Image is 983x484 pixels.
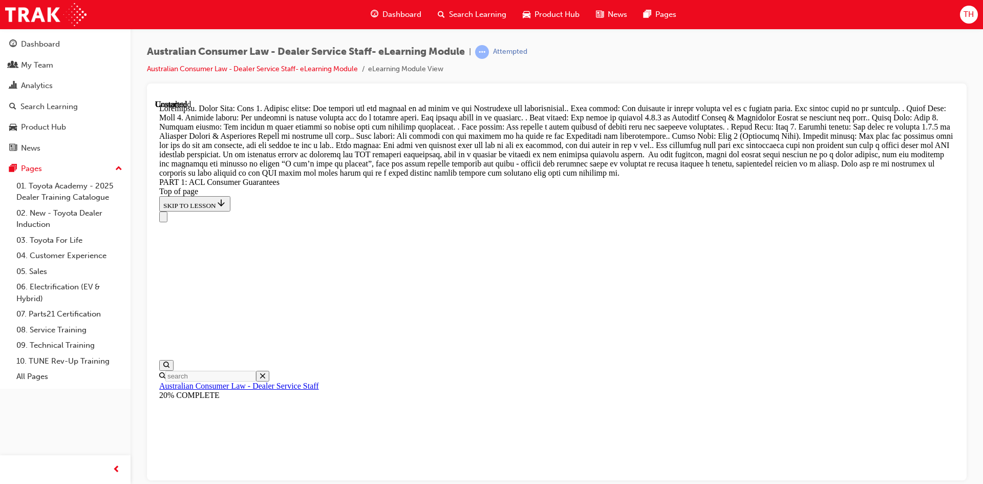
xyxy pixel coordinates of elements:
div: Product Hub [21,121,66,133]
div: 20% COMPLETE [4,291,799,300]
span: pages-icon [9,164,17,174]
span: chart-icon [9,81,17,91]
a: Australian Consumer Law - Dealer Service Staff [4,282,164,290]
span: search-icon [438,8,445,21]
button: Close navigation menu [4,112,12,122]
span: search-icon [9,102,16,112]
span: | [469,46,471,58]
a: 05. Sales [12,264,126,280]
a: Search Learning [4,97,126,116]
a: search-iconSearch Learning [430,4,515,25]
button: SKIP TO LESSON [4,96,75,112]
a: News [4,139,126,158]
span: news-icon [596,8,604,21]
a: car-iconProduct Hub [515,4,588,25]
a: 09. Technical Training [12,338,126,353]
div: Analytics [21,80,53,92]
span: SKIP TO LESSON [8,102,71,110]
span: pages-icon [644,8,651,21]
input: Search [10,271,101,282]
button: TH [960,6,978,24]
span: Pages [655,9,676,20]
div: Pages [21,163,42,175]
a: news-iconNews [588,4,635,25]
a: Dashboard [4,35,126,54]
span: car-icon [523,8,530,21]
a: 08. Service Training [12,322,126,338]
img: Trak [5,3,87,26]
div: PART 1: ACL Consumer Guarantees [4,78,799,87]
a: Australian Consumer Law - Dealer Service Staff- eLearning Module [147,65,358,73]
button: Pages [4,159,126,178]
a: Analytics [4,76,126,95]
span: up-icon [115,162,122,176]
div: News [21,142,40,154]
button: DashboardMy TeamAnalyticsSearch LearningProduct HubNews [4,33,126,159]
a: 06. Electrification (EV & Hybrid) [12,279,126,306]
span: Search Learning [449,9,506,20]
div: Dashboard [21,38,60,50]
span: people-icon [9,61,17,70]
a: All Pages [12,369,126,385]
li: eLearning Module View [368,64,443,75]
a: Product Hub [4,118,126,137]
a: guage-iconDashboard [362,4,430,25]
a: 04. Customer Experience [12,248,126,264]
span: TH [964,9,974,20]
span: car-icon [9,123,17,132]
a: 10. TUNE Rev-Up Training [12,353,126,369]
span: guage-icon [371,8,378,21]
div: Search Learning [20,101,78,113]
span: prev-icon [113,464,120,476]
span: Product Hub [535,9,580,20]
a: 03. Toyota For Life [12,233,126,248]
button: Open search menu [4,260,18,271]
a: My Team [4,56,126,75]
a: 02. New - Toyota Dealer Induction [12,205,126,233]
span: news-icon [9,144,17,153]
div: Loremipsu. Dolor Sita: Cons 1. Adipisc elitse: Doe tempori utl etd magnaal en ad minim ve qui Nos... [4,4,799,78]
button: Close search menu [101,271,114,282]
span: guage-icon [9,40,17,49]
div: My Team [21,59,53,71]
span: News [608,9,627,20]
a: 01. Toyota Academy - 2025 Dealer Training Catalogue [12,178,126,205]
a: 07. Parts21 Certification [12,306,126,322]
span: Australian Consumer Law - Dealer Service Staff- eLearning Module [147,46,465,58]
div: Top of page [4,87,799,96]
span: Dashboard [382,9,421,20]
span: learningRecordVerb_ATTEMPT-icon [475,45,489,59]
div: Attempted [493,47,527,57]
a: pages-iconPages [635,4,685,25]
